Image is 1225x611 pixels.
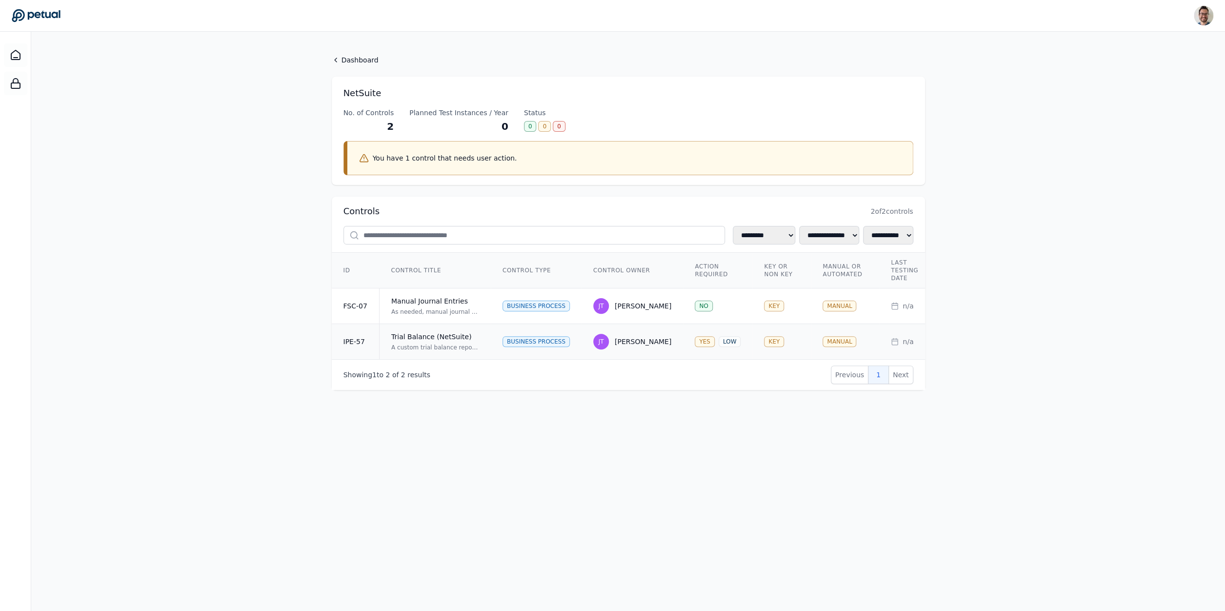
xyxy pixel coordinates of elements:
div: Status [524,108,565,118]
div: Trial Balance (NetSuite) [391,332,479,342]
div: MANUAL [823,301,856,311]
div: 0 [553,121,565,132]
p: Showing to of results [343,370,430,380]
div: NO [695,301,712,311]
a: SOC [4,72,27,95]
div: 0 [538,121,551,132]
div: 0 [409,120,508,133]
span: 1 [372,371,377,379]
th: Control Type [491,253,582,288]
div: n/a [891,337,936,346]
a: Go to Dashboard [12,9,60,22]
div: Manual Journal Entries [391,296,479,306]
div: [PERSON_NAME] [615,337,671,346]
div: [PERSON_NAME] [615,301,671,311]
span: 2 [401,371,405,379]
th: Manual or Automated [811,253,879,288]
div: LOW [719,336,741,347]
div: 0 [524,121,537,132]
img: Eliot Walker [1194,6,1213,25]
div: KEY [764,336,784,347]
span: Control Title [391,266,441,274]
td: FSC-07 [332,288,380,324]
div: n/a [891,301,936,311]
th: Key or Non Key [752,253,811,288]
div: 2 [343,120,394,133]
div: Planned Test Instances / Year [409,108,508,118]
th: Control Owner [582,253,683,288]
div: Business Process [502,336,570,347]
div: No. of Controls [343,108,394,118]
div: MANUAL [823,336,856,347]
div: KEY [764,301,784,311]
th: Action Required [683,253,752,288]
button: Next [888,366,913,384]
th: Last Testing Date [879,253,947,288]
a: Dashboard [4,43,27,67]
span: JT [598,338,603,346]
div: A custom trial balance report is generated from NetSuite on a monthly basis. This report provides... [391,344,479,351]
div: YES [695,336,715,347]
a: Dashboard [332,55,925,65]
div: As needed, manual journal entries are prepared in NetSuite along with supporting documentation co... [391,308,479,316]
div: Business Process [502,301,570,311]
button: Previous [831,366,868,384]
span: ID [343,266,350,274]
h2: Controls [343,204,380,218]
span: 2 [385,371,390,379]
button: 1 [868,366,889,384]
span: JT [598,302,603,310]
span: 2 of 2 controls [870,206,913,216]
td: IPE-57 [332,324,380,360]
p: You have 1 control that needs user action. [373,153,517,163]
nav: Pagination [831,366,913,384]
h1: NetSuite [343,86,913,100]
